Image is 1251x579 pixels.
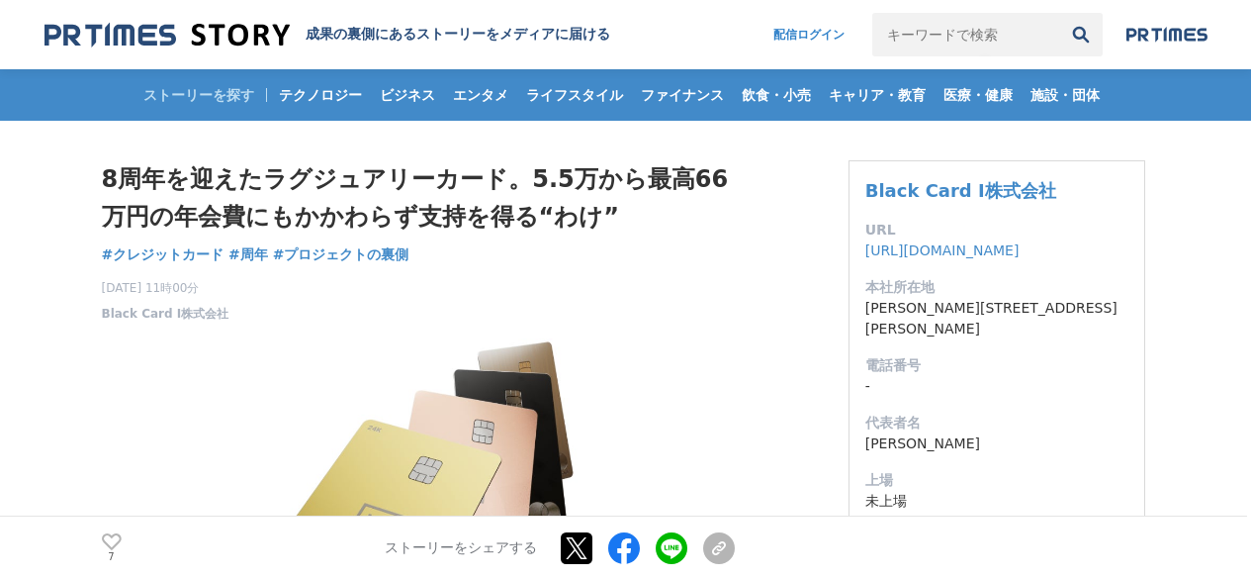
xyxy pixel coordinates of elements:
a: キャリア・教育 [821,69,934,121]
dd: - [865,376,1128,397]
a: #クレジットカード [102,244,224,265]
a: 成果の裏側にあるストーリーをメディアに届ける 成果の裏側にあるストーリーをメディアに届ける [45,22,610,48]
span: ビジネス [372,86,443,104]
a: ファイナンス [633,69,732,121]
a: Black Card Ⅰ株式会社 [102,305,229,323]
a: ビジネス [372,69,443,121]
span: テクノロジー [271,86,370,104]
span: キャリア・教育 [821,86,934,104]
p: 7 [102,552,122,562]
span: 医療・健康 [936,86,1021,104]
span: ファイナンス [633,86,732,104]
p: ストーリーをシェアする [385,539,537,557]
a: #プロジェクトの裏側 [273,244,409,265]
img: 成果の裏側にあるストーリーをメディアに届ける [45,22,290,48]
a: 配信ログイン [754,13,864,56]
a: #周年 [228,244,268,265]
h2: 成果の裏側にあるストーリーをメディアに届ける [306,26,610,44]
a: 医療・健康 [936,69,1021,121]
span: ライフスタイル [518,86,631,104]
h1: 8周年を迎えたラグジュアリーカード。5.5万から最高66万円の年会費にもかかわらず支持を得る“わけ” [102,160,735,237]
dt: 代表者名 [865,413,1128,434]
dd: 未上場 [865,491,1128,512]
button: 検索 [1059,13,1103,56]
span: エンタメ [445,86,516,104]
a: 飲食・小売 [734,69,819,121]
img: prtimes [1126,27,1207,43]
a: テクノロジー [271,69,370,121]
a: ライフスタイル [518,69,631,121]
a: [URL][DOMAIN_NAME] [865,242,1020,258]
dd: [PERSON_NAME] [865,434,1128,454]
dt: URL [865,220,1128,241]
span: 飲食・小売 [734,86,819,104]
a: 施設・団体 [1023,69,1108,121]
span: #プロジェクトの裏側 [273,245,409,263]
span: [DATE] 11時00分 [102,279,229,297]
dt: 本社所在地 [865,277,1128,298]
a: エンタメ [445,69,516,121]
span: 施設・団体 [1023,86,1108,104]
a: Black Card Ⅰ株式会社 [865,180,1056,201]
input: キーワードで検索 [872,13,1059,56]
dt: 上場 [865,470,1128,491]
dd: [PERSON_NAME][STREET_ADDRESS][PERSON_NAME] [865,298,1128,339]
span: #周年 [228,245,268,263]
dt: 電話番号 [865,355,1128,376]
span: #クレジットカード [102,245,224,263]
